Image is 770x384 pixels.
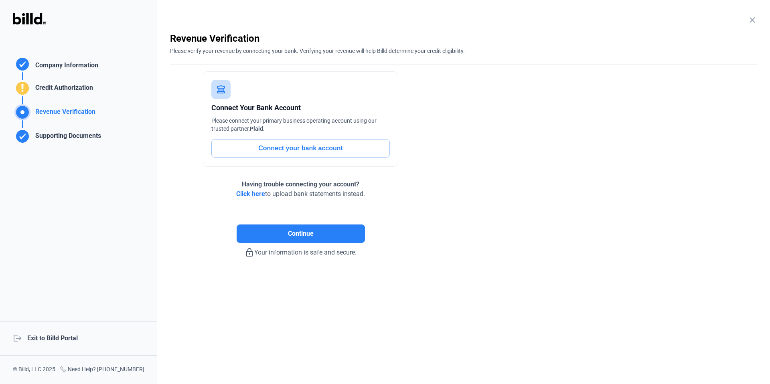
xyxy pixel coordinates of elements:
div: Revenue Verification [170,32,757,45]
div: Please connect your primary business operating account using our trusted partner, . [211,117,390,133]
mat-icon: close [748,15,757,25]
div: Need Help? [PHONE_NUMBER] [60,365,144,374]
img: Billd Logo [13,13,46,24]
span: Having trouble connecting your account? [242,180,359,188]
mat-icon: logout [13,333,21,342]
div: Supporting Documents [32,131,101,144]
div: to upload bank statements instead. [236,180,365,199]
div: Revenue Verification [32,107,95,120]
div: Your information is safe and secure. [170,243,431,257]
div: Please verify your revenue by connecting your bank. Verifying your revenue will help Billd determ... [170,45,757,55]
button: Connect your bank account [211,139,390,158]
div: Credit Authorization [32,83,93,96]
div: Company Information [32,61,98,72]
span: Continue [288,229,314,238]
div: Connect Your Bank Account [211,102,390,113]
div: © Billd, LLC 2025 [13,365,55,374]
mat-icon: lock_outline [245,248,254,257]
button: Continue [237,224,365,243]
span: Click here [236,190,265,198]
span: Plaid [250,125,263,132]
